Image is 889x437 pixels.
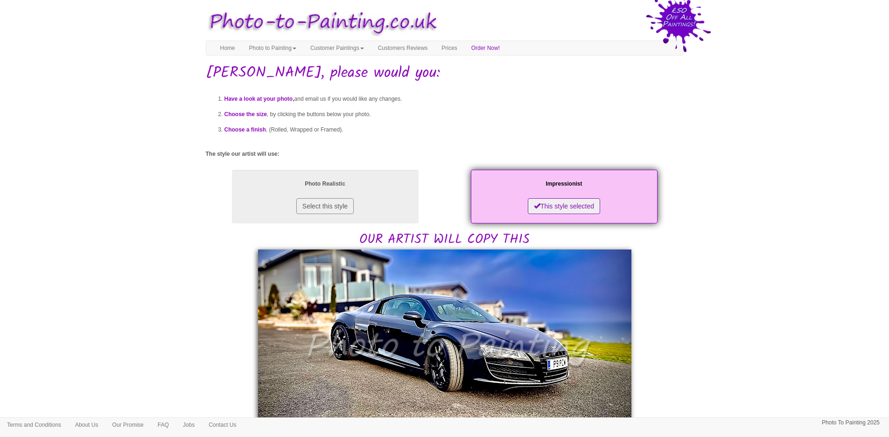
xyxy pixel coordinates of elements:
li: , by clicking the buttons below your photo. [224,107,684,122]
img: Charlotte, please would you: [258,250,631,424]
a: FAQ [151,418,176,432]
a: Home [213,41,242,55]
a: Prices [434,41,464,55]
a: Jobs [176,418,202,432]
p: Photo To Painting 2025 [822,418,880,428]
span: Have a look at your photo, [224,96,294,102]
li: and email us if you would like any changes. [224,91,684,107]
button: Select this style [296,198,354,214]
span: Choose a finish [224,126,266,133]
li: , (Rolled, Wrapped or Framed). [224,122,684,138]
p: Photo Realistic [241,179,409,189]
a: Photo to Painting [242,41,303,55]
a: Our Promise [105,418,150,432]
h1: [PERSON_NAME], please would you: [206,65,684,81]
p: Impressionist [480,179,648,189]
a: Customer Paintings [303,41,371,55]
a: Order Now! [464,41,507,55]
a: About Us [68,418,105,432]
a: Customers Reviews [371,41,435,55]
label: The style our artist will use: [206,150,280,158]
a: Contact Us [202,418,243,432]
button: This style selected [528,198,600,214]
img: Photo to Painting [201,5,440,41]
h2: OUR ARTIST WILL COPY THIS [206,167,684,247]
span: Choose the size [224,111,267,118]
